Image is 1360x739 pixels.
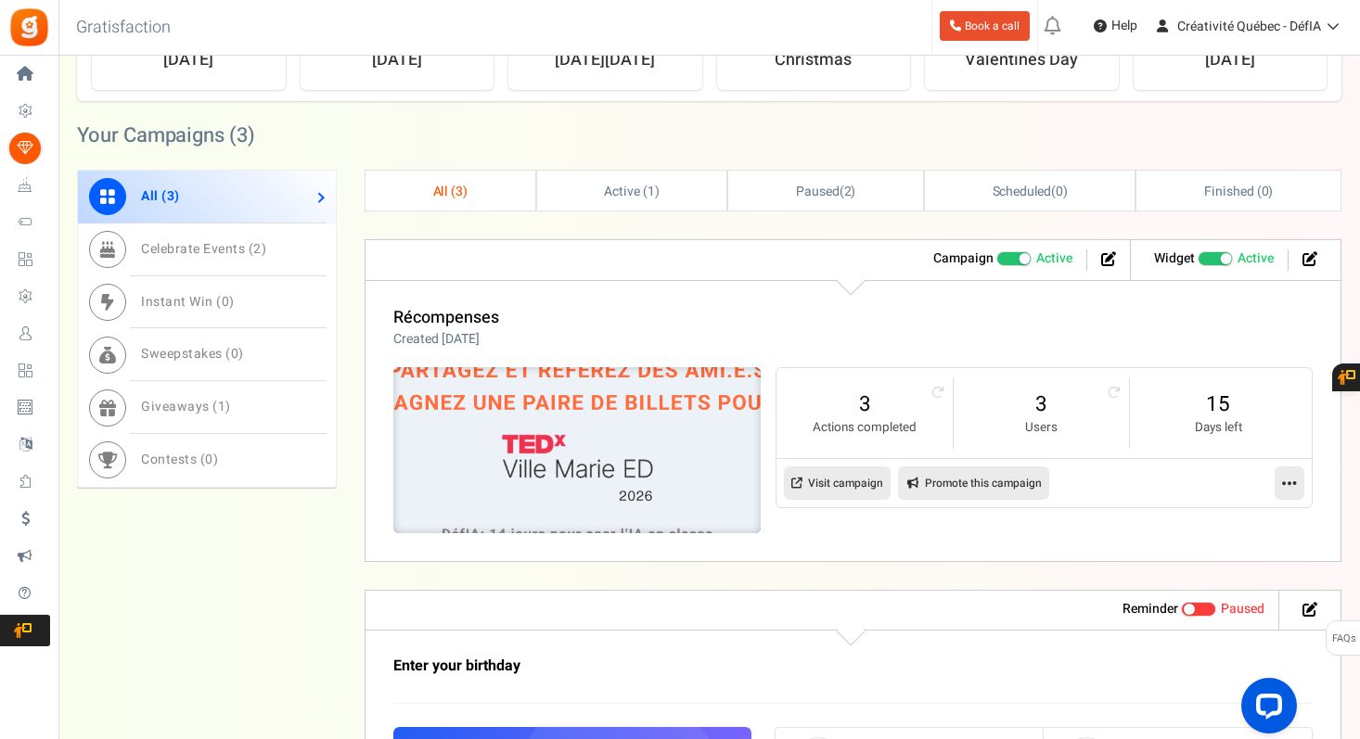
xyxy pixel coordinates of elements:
[796,182,840,201] span: Paused
[1154,248,1195,268] strong: Widget
[163,48,213,72] strong: [DATE]
[141,239,266,259] span: Celebrate Events ( )
[237,121,248,150] span: 3
[844,182,852,201] span: 2
[1331,621,1356,656] span: FAQs
[393,658,1129,675] h3: Enter your birthday
[898,466,1049,500] a: Promote this campaign
[1177,17,1321,36] span: Créativité Québec - DéfIA
[1107,17,1137,35] span: Help
[795,419,933,437] small: Actions completed
[555,48,655,72] strong: [DATE][DATE]
[141,450,218,469] span: Contests ( )
[1221,599,1264,618] span: Paused
[1262,182,1269,201] span: 0
[372,48,422,72] strong: [DATE]
[1205,48,1255,72] strong: [DATE]
[433,182,468,201] span: All ( )
[965,48,1078,72] strong: Valentines Day
[141,397,231,416] span: Giveaways ( )
[8,6,50,48] img: Gratisfaction
[218,397,226,416] span: 1
[205,450,213,469] span: 0
[455,182,463,201] span: 3
[972,419,1110,437] small: Users
[993,182,1052,201] span: Scheduled
[222,292,230,312] span: 0
[796,182,856,201] span: ( )
[972,389,1110,419] a: 3
[141,186,180,206] span: All ( )
[784,466,891,500] a: Visit campaign
[253,239,262,259] span: 2
[933,248,994,268] strong: Campaign
[141,292,235,312] span: Instant Win ( )
[1036,249,1072,268] span: Active
[604,182,660,201] span: Active ( )
[1123,599,1178,618] strong: Reminder
[56,9,191,46] h3: Gratisfaction
[1140,249,1289,271] li: Widget activated
[1238,249,1274,268] span: Active
[1148,419,1288,437] small: Days left
[231,344,239,363] span: 0
[648,182,655,201] span: 1
[993,182,1068,201] span: ( )
[940,11,1030,41] a: Book a call
[77,126,255,145] h2: Your Campaigns ( )
[1086,11,1145,41] a: Help
[1056,182,1063,201] span: 0
[795,389,933,419] a: 3
[167,186,175,206] span: 3
[1204,182,1273,201] span: Finished ( )
[1130,377,1306,449] li: 15
[775,48,852,72] strong: Christmas
[141,344,244,363] span: Sweepstakes ( )
[393,330,499,349] p: Created [DATE]
[393,305,499,330] a: Récompenses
